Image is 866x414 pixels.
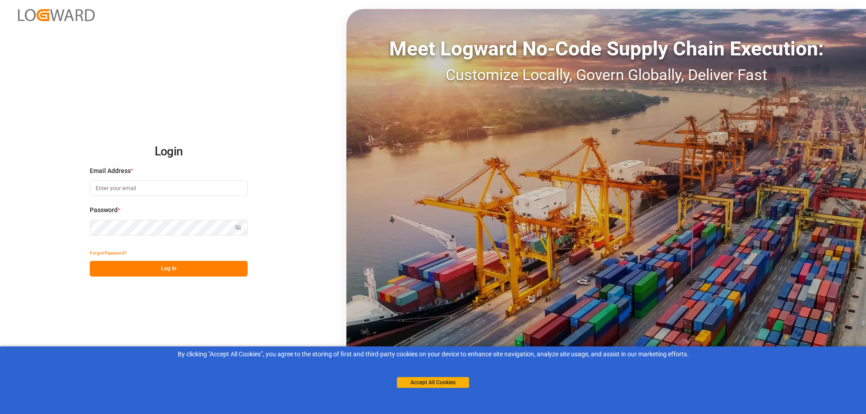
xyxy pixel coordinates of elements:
button: Forgot Password? [90,245,127,261]
img: Logward_new_orange.png [18,9,95,21]
div: Meet Logward No-Code Supply Chain Execution: [346,34,866,64]
button: Accept All Cookies [397,377,469,388]
h2: Login [90,137,248,166]
span: Password [90,205,118,215]
button: Log In [90,261,248,277]
div: Customize Locally, Govern Globally, Deliver Fast [346,64,866,86]
span: Email Address [90,166,131,176]
div: By clicking "Accept All Cookies”, you agree to the storing of first and third-party cookies on yo... [6,350,860,359]
input: Enter your email [90,180,248,196]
